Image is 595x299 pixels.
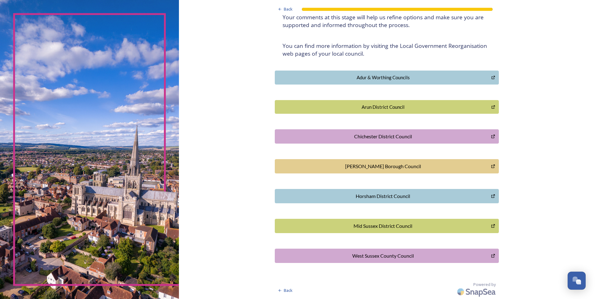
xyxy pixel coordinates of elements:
[278,192,488,200] div: Horsham District Council
[278,74,488,81] div: Adur & Worthing Councils
[278,222,488,230] div: Mid Sussex District Council
[278,103,488,111] div: Arun District Council
[283,13,491,29] h4: Your comments at this stage will help us refine options and make sure you are supported and infor...
[275,219,499,233] button: Mid Sussex District Council
[275,100,499,114] button: Arun District Council
[455,284,499,299] img: SnapSea Logo
[568,272,586,290] button: Open Chat
[284,6,293,12] span: Back
[278,133,488,140] div: Chichester District Council
[284,287,293,293] span: Back
[278,163,488,170] div: [PERSON_NAME] Borough Council
[278,252,488,260] div: West Sussex County Council
[275,249,499,263] button: West Sussex County Council
[283,42,491,57] h4: You can find more information by visiting the Local Government Reorganisation web pages of your l...
[275,71,499,85] button: Adur & Worthing Councils
[275,159,499,173] button: Crawley Borough Council
[275,189,499,203] button: Horsham District Council
[275,129,499,144] button: Chichester District Council
[473,282,496,287] span: Powered by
